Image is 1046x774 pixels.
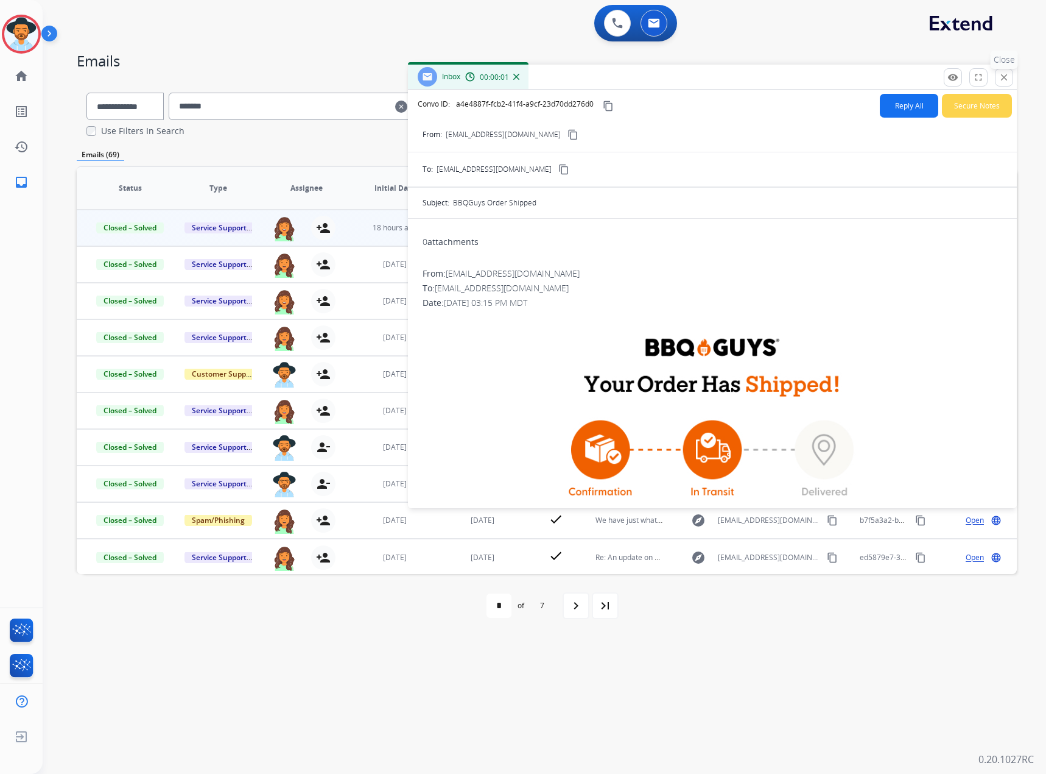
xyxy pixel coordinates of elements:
[383,552,407,563] span: [DATE]
[272,252,297,278] img: agent-avatar
[991,552,1002,563] mat-icon: language
[423,129,442,140] p: From:
[383,259,407,269] span: [DATE]
[316,367,331,382] mat-icon: person_add
[316,257,331,272] mat-icon: person_add
[880,94,938,118] button: Reply All
[549,549,563,563] mat-icon: check
[383,369,407,379] span: [DATE]
[567,129,578,140] mat-icon: content_copy
[947,72,958,83] mat-icon: remove_red_eye
[316,477,331,491] mat-icon: person_remove
[453,197,536,208] p: BBQGuys Order Shipped
[991,51,1018,69] p: Close
[272,325,297,351] img: agent-avatar
[973,72,984,83] mat-icon: fullscreen
[444,297,527,308] span: [DATE] 03:15 PM MDT
[418,99,450,113] p: Convo ID:
[827,515,838,526] mat-icon: content_copy
[101,125,184,137] label: Use Filters In Search
[423,297,1002,309] div: Date:
[518,600,524,611] div: of
[915,552,926,563] mat-icon: content_copy
[4,17,38,51] img: avatar
[549,512,563,527] mat-icon: check
[272,399,297,424] img: agent-avatar
[96,404,164,417] span: Closed – Solved
[395,99,407,114] mat-icon: clear
[184,514,252,527] span: Spam/Phishing
[184,441,254,453] span: Service Support
[272,216,297,241] img: agent-avatar
[966,552,984,563] span: Open
[96,221,164,234] span: Closed – Solved
[96,367,164,380] span: Closed – Solved
[437,164,552,175] span: [EMAIL_ADDRESS][DOMAIN_NAME]
[942,94,1012,118] button: Secure Notes
[603,101,614,112] mat-icon: content_copy
[446,268,580,279] span: [EMAIL_ADDRESS][DOMAIN_NAME]
[184,258,254,271] span: Service Support
[595,515,723,525] span: We have just what you’re looking for...
[423,197,449,208] p: Subject:
[77,149,124,161] p: Emails (69)
[423,282,1002,294] div: To:
[966,515,984,526] span: Open
[184,551,254,564] span: Service Support
[96,477,164,490] span: Closed – Solved
[316,330,331,345] mat-icon: person_add
[96,514,164,527] span: Closed – Solved
[290,183,323,194] span: Assignee
[558,164,569,175] mat-icon: content_copy
[272,472,297,497] img: agent-avatar
[316,403,331,418] mat-icon: person_add
[184,477,254,490] span: Service Support
[96,258,164,271] span: Closed – Solved
[691,513,706,528] mat-icon: explore
[480,73,509,82] span: 00:00:01
[96,331,164,344] span: Closed – Solved
[316,221,331,235] mat-icon: person_add
[96,294,164,307] span: Closed – Solved
[442,71,460,82] span: Inbox
[184,404,254,417] span: Service Support
[383,442,407,452] span: [DATE]
[860,552,1005,563] span: ed5879e7-3c62-4167-9b41-4369444b1bc1
[14,104,29,119] mat-icon: list_alt
[383,296,407,306] span: [DATE]
[14,69,29,83] mat-icon: home
[383,515,407,525] span: [DATE]
[598,598,613,613] mat-icon: last_page
[471,552,494,563] span: [DATE]
[827,552,838,563] mat-icon: content_copy
[915,515,926,526] mat-icon: content_copy
[595,552,775,563] span: Re: An update on your BBQGuys order N218442079C
[536,413,889,524] img: Your Order Has Shipped!
[530,595,554,616] div: 7
[423,236,479,248] div: attachments
[184,221,254,234] span: Service Support
[446,129,561,140] p: [EMAIL_ADDRESS][DOMAIN_NAME]
[14,175,29,190] mat-icon: inbox
[456,99,594,109] span: a4e4887f-fcb2-41f4-a9cf-23d70dd276d0
[718,515,821,526] span: [EMAIL_ADDRESS][DOMAIN_NAME]
[14,140,29,154] mat-icon: history
[272,362,297,388] img: agent-avatar
[374,183,415,194] span: Initial Date
[373,222,417,233] span: 18 hours ago
[272,508,297,534] img: agent-avatar
[995,68,1013,87] button: Close
[860,515,1002,525] span: b7f5a3a2-b6b3-4b05-9190-e308e15f448b
[272,435,297,461] img: agent-avatar
[316,294,331,308] mat-icon: person_add
[316,550,331,565] mat-icon: person_add
[77,54,1017,68] h2: Emails
[423,236,427,247] span: 0
[184,294,254,307] span: Service Support
[691,550,706,565] mat-icon: explore
[718,552,821,563] span: [EMAIL_ADDRESS][DOMAIN_NAME]
[435,282,569,294] span: [EMAIL_ADDRESS][DOMAIN_NAME]
[383,405,407,416] span: [DATE]
[96,551,164,564] span: Closed – Solved
[316,513,331,528] mat-icon: person_add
